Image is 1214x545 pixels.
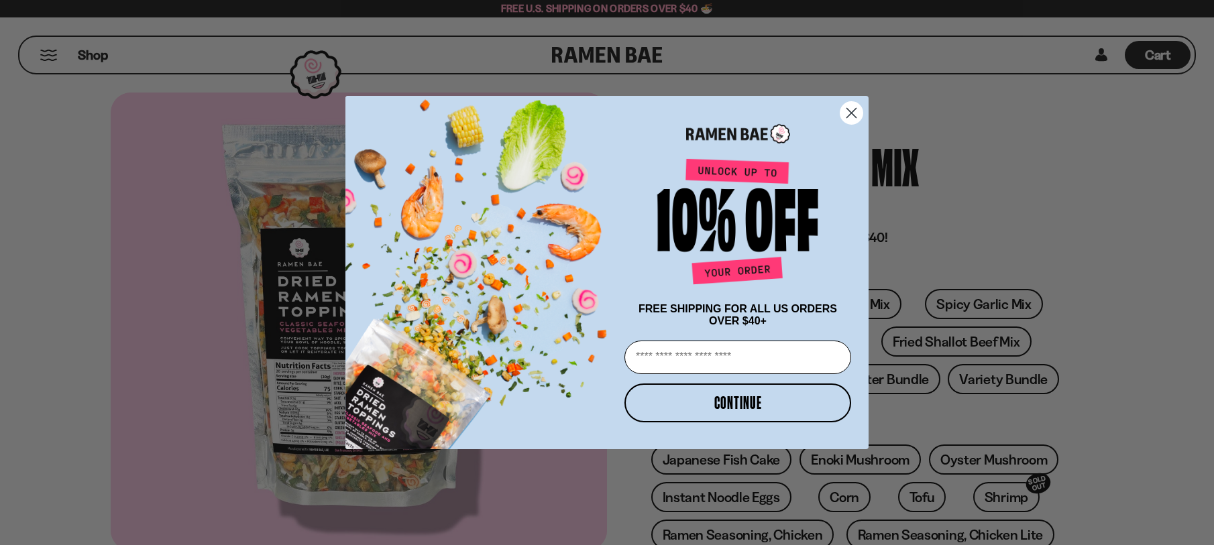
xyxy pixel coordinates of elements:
button: Close dialog [840,101,863,125]
img: Ramen Bae Logo [686,123,790,145]
img: ce7035ce-2e49-461c-ae4b-8ade7372f32c.png [345,84,619,449]
span: FREE SHIPPING FOR ALL US ORDERS OVER $40+ [639,303,837,326]
button: CONTINUE [624,383,851,422]
img: Unlock up to 10% off [654,158,822,290]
